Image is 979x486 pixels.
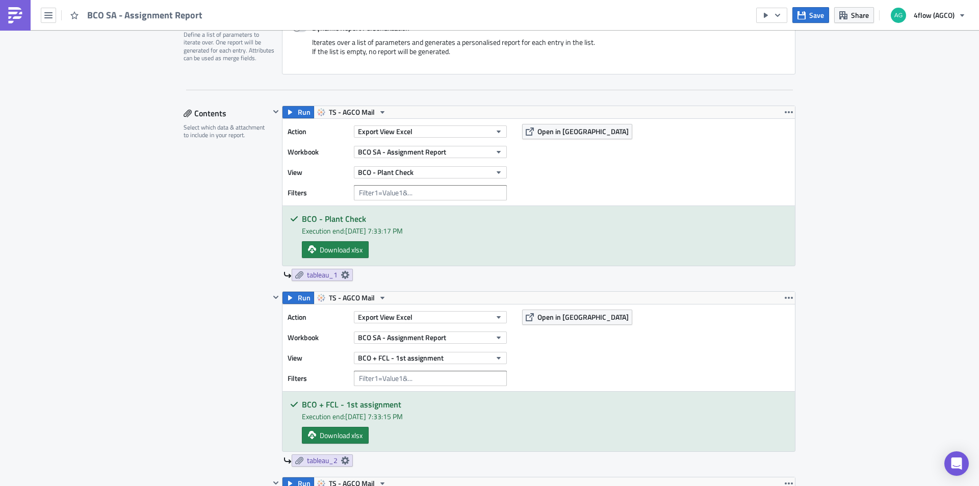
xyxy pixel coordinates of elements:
[302,241,369,258] a: Download xlsx
[184,31,275,62] div: Define a list of parameters to iterate over. One report will be generated for each entry. Attribu...
[288,350,349,366] label: View
[314,106,390,118] button: TS - AGCO Mail
[354,185,507,200] input: Filter1=Value1&...
[851,10,869,20] span: Share
[288,330,349,345] label: Workbook
[914,10,955,20] span: 4flow (AGCO)
[288,165,349,180] label: View
[329,106,375,118] span: TS - AGCO Mail
[288,310,349,325] label: Action
[354,371,507,386] input: Filter1=Value1&...
[834,7,874,23] button: Share
[302,225,787,236] div: Execution end: [DATE] 7:33:17 PM
[537,312,629,322] span: Open in [GEOGRAPHIC_DATA]
[288,185,349,200] label: Filters
[282,292,314,304] button: Run
[302,400,787,408] h5: BCO + FCL - 1st assignment
[288,124,349,139] label: Action
[7,7,23,23] img: PushMetrics
[288,144,349,160] label: Workbook
[358,312,413,322] span: Export View Excel
[809,10,824,20] span: Save
[320,430,363,441] span: Download xlsx
[792,7,829,23] button: Save
[320,244,363,255] span: Download xlsx
[4,4,487,20] p: BCO SA - Assignment Report
[270,291,282,303] button: Hide content
[358,146,446,157] span: BCO SA - Assignment Report
[314,292,390,304] button: TS - AGCO Mail
[302,215,787,223] h5: BCO - Plant Check
[354,146,507,158] button: BCO SA - Assignment Report
[885,4,971,27] button: 4flow (AGCO)
[354,331,507,344] button: BCO SA - Assignment Report
[292,269,353,281] a: tableau_1
[354,352,507,364] button: BCO + FCL - 1st assignment
[293,38,785,64] div: Iterates over a list of parameters and generates a personalised report for each entry in the list...
[282,106,314,118] button: Run
[354,125,507,138] button: Export View Excel
[354,311,507,323] button: Export View Excel
[292,454,353,467] a: tableau_2
[307,456,338,465] span: tableau_2
[522,124,632,139] button: Open in [GEOGRAPHIC_DATA]
[354,166,507,178] button: BCO - Plant Check
[4,4,487,20] body: Rich Text Area. Press ALT-0 for help.
[522,310,632,325] button: Open in [GEOGRAPHIC_DATA]
[184,123,270,139] div: Select which data & attachment to include in your report.
[358,332,446,343] span: BCO SA - Assignment Report
[307,270,338,279] span: tableau_1
[87,9,203,21] span: BCO SA - Assignment Report
[270,106,282,118] button: Hide content
[890,7,907,24] img: Avatar
[302,411,787,422] div: Execution end: [DATE] 7:33:15 PM
[302,427,369,444] a: Download xlsx
[358,352,444,363] span: BCO + FCL - 1st assignment
[298,106,311,118] span: Run
[537,126,629,137] span: Open in [GEOGRAPHIC_DATA]
[944,451,969,476] div: Open Intercom Messenger
[329,292,375,304] span: TS - AGCO Mail
[358,167,414,177] span: BCO - Plant Check
[358,126,413,137] span: Export View Excel
[184,106,270,121] div: Contents
[288,371,349,386] label: Filters
[298,292,311,304] span: Run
